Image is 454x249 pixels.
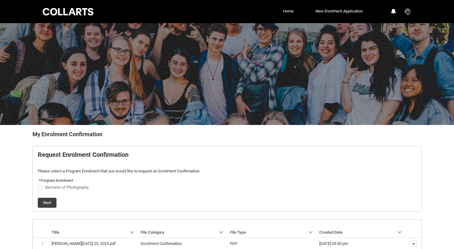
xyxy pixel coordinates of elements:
button: Next [38,198,56,208]
lightning-base-formatted-text: PDF [230,241,237,246]
a: Home [281,7,295,16]
b: My Enrolment Confirmation [32,131,102,137]
a: New Enrolment Application [314,7,364,16]
span: Program Enrolment [41,178,73,183]
span: Bachelor of Photography [45,185,89,190]
button: User Profile Student.cjordan.20253200 [403,6,413,16]
lightning-base-formatted-text: [PERSON_NAME][DATE] 25, 2025.pdf [51,241,116,246]
img: Student.cjordan.20253200 [405,8,411,15]
article: REDU_Generate_Enrolment_Confirmation flow [32,146,422,212]
p: Please select a Program Enrolment that you would like to request an Enrolment Confirmation. [38,168,417,174]
abbr: required [38,178,40,183]
lightning-formatted-date-time: [DATE] 03:30 pm [319,241,348,246]
lightning-base-formatted-text: Enrolment Confirmation [141,241,182,246]
b: Request Enrolment Confirmation [38,151,129,158]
